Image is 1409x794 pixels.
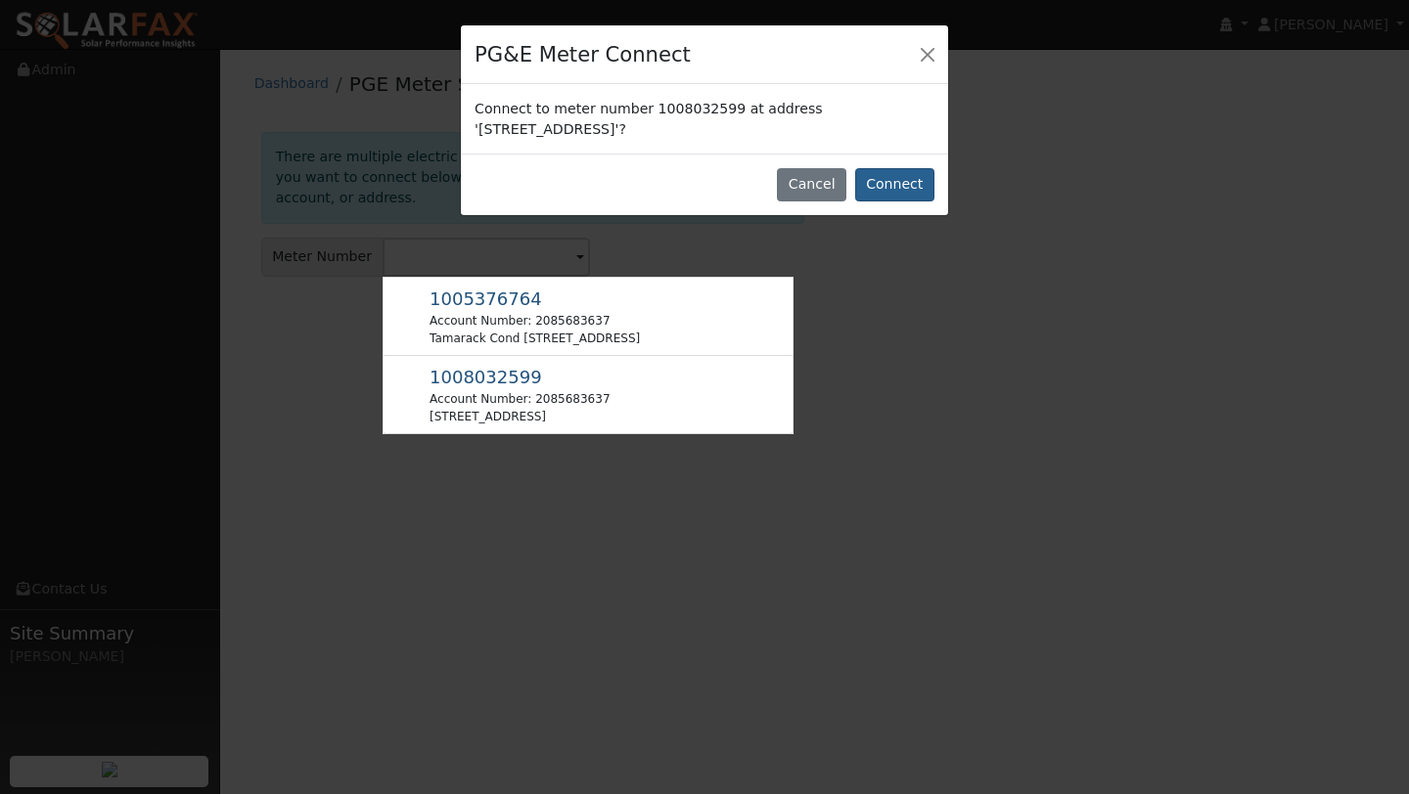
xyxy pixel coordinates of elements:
h4: PG&E Meter Connect [475,39,691,70]
div: Tamarack Cond [STREET_ADDRESS] [430,330,640,347]
div: Account Number: 2085683637 [430,390,610,408]
div: Connect to meter number 1008032599 at address '[STREET_ADDRESS]'? [461,84,948,153]
button: Connect [855,168,934,201]
span: 1008032599 [430,367,542,387]
div: [STREET_ADDRESS] [430,408,610,425]
button: Close [914,40,941,67]
span: Usage Point: 4424879852 [430,371,542,386]
span: Usage Point: 1145535335 [430,292,542,308]
button: Cancel [777,168,846,201]
div: Account Number: 2085683637 [430,312,640,330]
span: 1005376764 [430,288,542,309]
